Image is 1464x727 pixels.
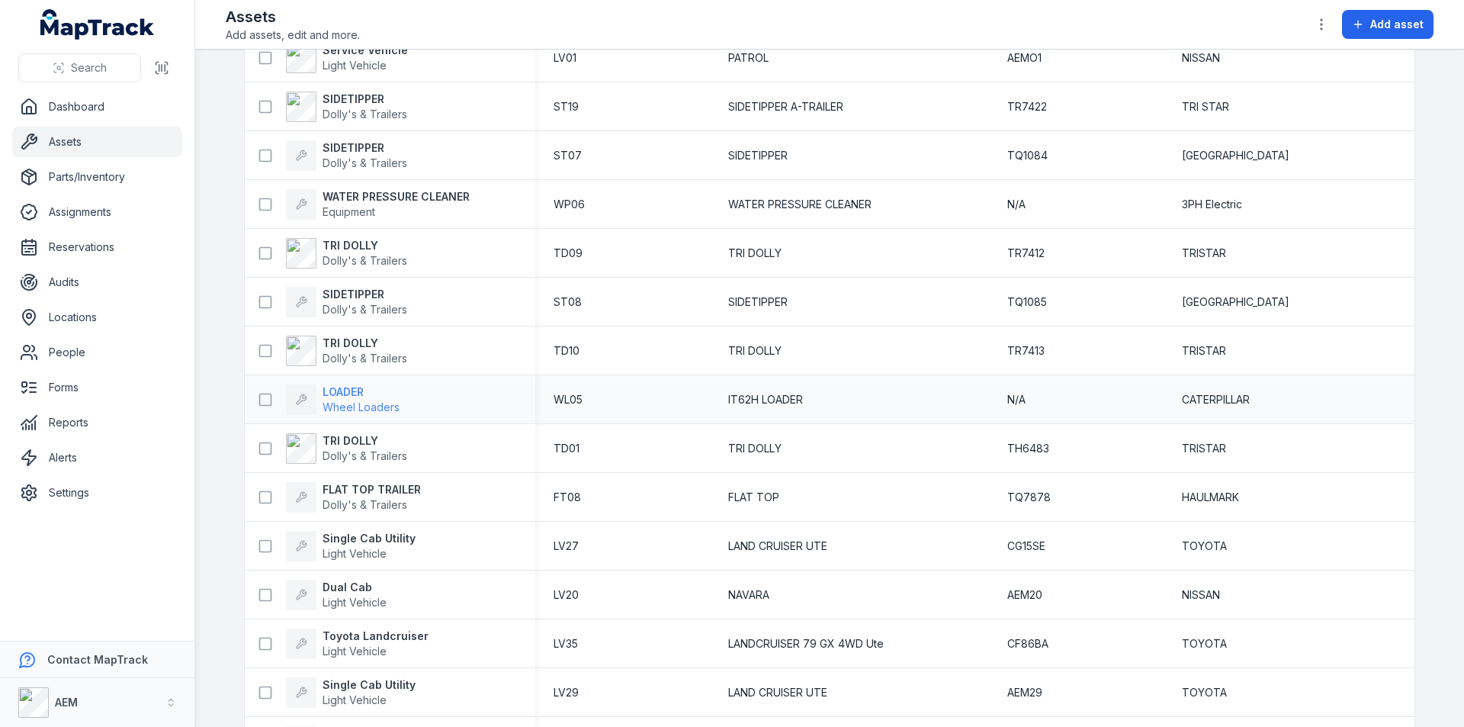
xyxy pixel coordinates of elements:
strong: AEM [55,696,78,709]
span: LV35 [554,636,578,651]
span: LV29 [554,685,579,700]
span: LV01 [554,50,576,66]
span: Wheel Loaders [323,400,400,413]
span: HAULMARK [1182,490,1239,505]
span: TQ1085 [1007,294,1047,310]
strong: Dual Cab [323,580,387,595]
span: TR7422 [1007,99,1047,114]
span: Light Vehicle [323,693,387,706]
span: Light Vehicle [323,596,387,609]
a: WATER PRESSURE CLEANEREquipment [286,189,470,220]
a: Settings [12,478,182,508]
span: CF86BA [1007,636,1048,651]
a: Single Cab UtilityLight Vehicle [286,531,416,561]
button: Add asset [1342,10,1433,39]
a: Assignments [12,197,182,227]
span: N/A [1007,197,1026,212]
span: TOYOTA [1182,636,1227,651]
span: SIDETIPPER [728,148,788,163]
button: Search [18,53,141,82]
span: TD09 [554,246,583,261]
a: MapTrack [40,9,155,40]
a: Single Cab UtilityLight Vehicle [286,677,416,708]
span: IT62H LOADER [728,392,803,407]
span: Light Vehicle [323,547,387,560]
span: TD10 [554,343,579,359]
a: Audits [12,267,182,298]
strong: SIDETIPPER [323,140,407,156]
span: AEM20 [1007,587,1042,603]
a: TRI DOLLYDolly's & Trailers [286,336,407,366]
span: Dolly's & Trailers [323,498,407,511]
span: CATERPILLAR [1182,392,1250,407]
strong: FLAT TOP TRAILER [323,482,421,497]
a: Dual CabLight Vehicle [286,580,387,610]
strong: Contact MapTrack [47,653,148,666]
span: LAND CRUISER UTE [728,539,827,554]
span: AEMO1 [1007,50,1042,66]
span: LV27 [554,539,579,554]
a: Service VehicleLight Vehicle [286,43,408,73]
span: FLAT TOP [728,490,779,505]
span: ST08 [554,294,582,310]
span: TQ7878 [1007,490,1051,505]
strong: TRI DOLLY [323,238,407,253]
span: TRISTAR [1182,441,1226,456]
strong: Toyota Landcruiser [323,629,429,644]
span: WP06 [554,197,585,212]
span: Add assets, edit and more. [226,27,360,43]
strong: Single Cab Utility [323,531,416,546]
span: TRI DOLLY [728,343,782,359]
span: LANDCRUISER 79 GX 4WD Ute [728,636,884,651]
strong: SIDETIPPER [323,287,407,302]
a: FLAT TOP TRAILERDolly's & Trailers [286,482,421,513]
a: TRI DOLLYDolly's & Trailers [286,238,407,269]
span: [GEOGRAPHIC_DATA] [1182,294,1289,310]
strong: SIDETIPPER [323,92,407,107]
span: SIDETIPPER A-TRAILER [728,99,843,114]
span: TRISTAR [1182,246,1226,261]
span: Dolly's & Trailers [323,303,407,316]
strong: TRI DOLLY [323,336,407,351]
span: AEM29 [1007,685,1042,700]
span: WL05 [554,392,583,407]
span: Dolly's & Trailers [323,108,407,121]
span: Add asset [1370,17,1424,32]
a: Alerts [12,442,182,473]
a: SIDETIPPERDolly's & Trailers [286,92,407,122]
span: TRI STAR [1182,99,1229,114]
span: Dolly's & Trailers [323,352,407,365]
span: FT08 [554,490,581,505]
span: 3PH Electric [1182,197,1242,212]
span: Equipment [323,205,375,218]
a: Reservations [12,232,182,262]
span: TH6483 [1007,441,1049,456]
span: N/A [1007,392,1026,407]
span: NISSAN [1182,587,1220,603]
a: Locations [12,302,182,333]
span: TQ1084 [1007,148,1048,163]
span: NISSAN [1182,50,1220,66]
strong: Single Cab Utility [323,677,416,693]
span: Dolly's & Trailers [323,254,407,267]
span: ST07 [554,148,582,163]
span: NAVARA [728,587,769,603]
span: LV20 [554,587,579,603]
a: LOADERWheel Loaders [286,384,400,415]
strong: WATER PRESSURE CLEANER [323,189,470,204]
span: Light Vehicle [323,59,387,72]
a: Forms [12,372,182,403]
span: TRI DOLLY [728,246,782,261]
span: TD01 [554,441,579,456]
span: Dolly's & Trailers [323,449,407,462]
span: TR7412 [1007,246,1045,261]
span: TOYOTA [1182,539,1227,554]
span: Dolly's & Trailers [323,156,407,169]
a: People [12,337,182,368]
span: SIDETIPPER [728,294,788,310]
span: PATROL [728,50,769,66]
a: Assets [12,127,182,157]
span: TRISTAR [1182,343,1226,359]
a: SIDETIPPERDolly's & Trailers [286,287,407,317]
a: Parts/Inventory [12,162,182,192]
